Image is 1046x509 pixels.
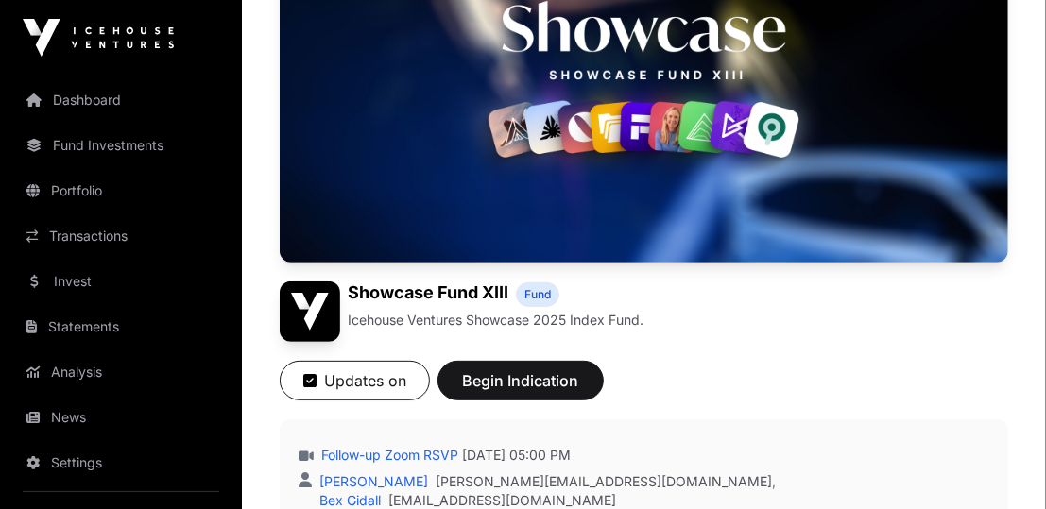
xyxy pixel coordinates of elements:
a: News [15,397,227,438]
a: [PERSON_NAME][EMAIL_ADDRESS][DOMAIN_NAME] [436,472,772,491]
a: Follow-up Zoom RSVP [317,446,458,465]
a: Begin Indication [437,380,604,399]
a: Invest [15,261,227,302]
div: , [316,472,776,491]
img: Showcase Fund XIII [280,281,340,342]
a: Fund Investments [15,125,227,166]
p: Icehouse Ventures Showcase 2025 Index Fund. [348,311,643,330]
iframe: Chat Widget [952,418,1046,509]
a: Bex Gidall [316,492,381,508]
button: Begin Indication [437,361,604,400]
a: Statements [15,306,227,348]
a: Dashboard [15,79,227,121]
span: Begin Indication [461,369,580,392]
a: Portfolio [15,170,227,212]
span: [DATE] 05:00 PM [462,446,571,465]
a: Transactions [15,215,227,257]
a: Analysis [15,351,227,393]
button: Updates on [280,361,430,400]
h1: Showcase Fund XIII [348,281,508,307]
img: Icehouse Ventures Logo [23,19,174,57]
span: Fund [524,287,551,302]
a: Settings [15,442,227,484]
a: [PERSON_NAME] [316,473,428,489]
